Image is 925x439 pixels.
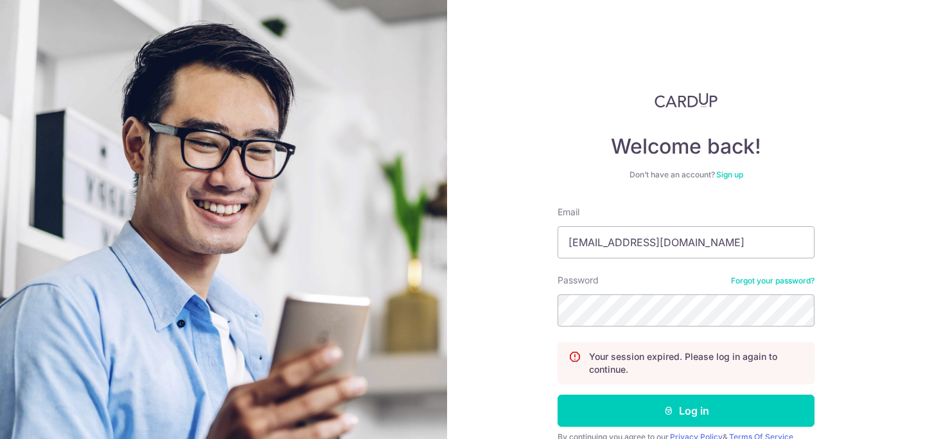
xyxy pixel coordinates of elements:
[558,274,599,287] label: Password
[558,170,815,180] div: Don’t have an account?
[589,350,804,376] p: Your session expired. Please log in again to continue.
[558,395,815,427] button: Log in
[731,276,815,286] a: Forgot your password?
[716,170,743,179] a: Sign up
[558,206,579,219] label: Email
[558,226,815,258] input: Enter your Email
[655,93,718,108] img: CardUp Logo
[558,134,815,159] h4: Welcome back!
